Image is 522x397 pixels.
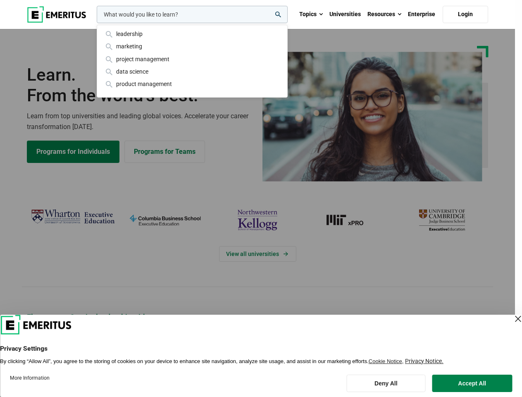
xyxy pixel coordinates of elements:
[104,29,281,38] div: leadership
[104,67,281,76] div: data science
[104,42,281,51] div: marketing
[443,6,488,23] a: Login
[104,79,281,88] div: product management
[104,55,281,64] div: project management
[97,6,288,23] input: woocommerce-product-search-field-0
